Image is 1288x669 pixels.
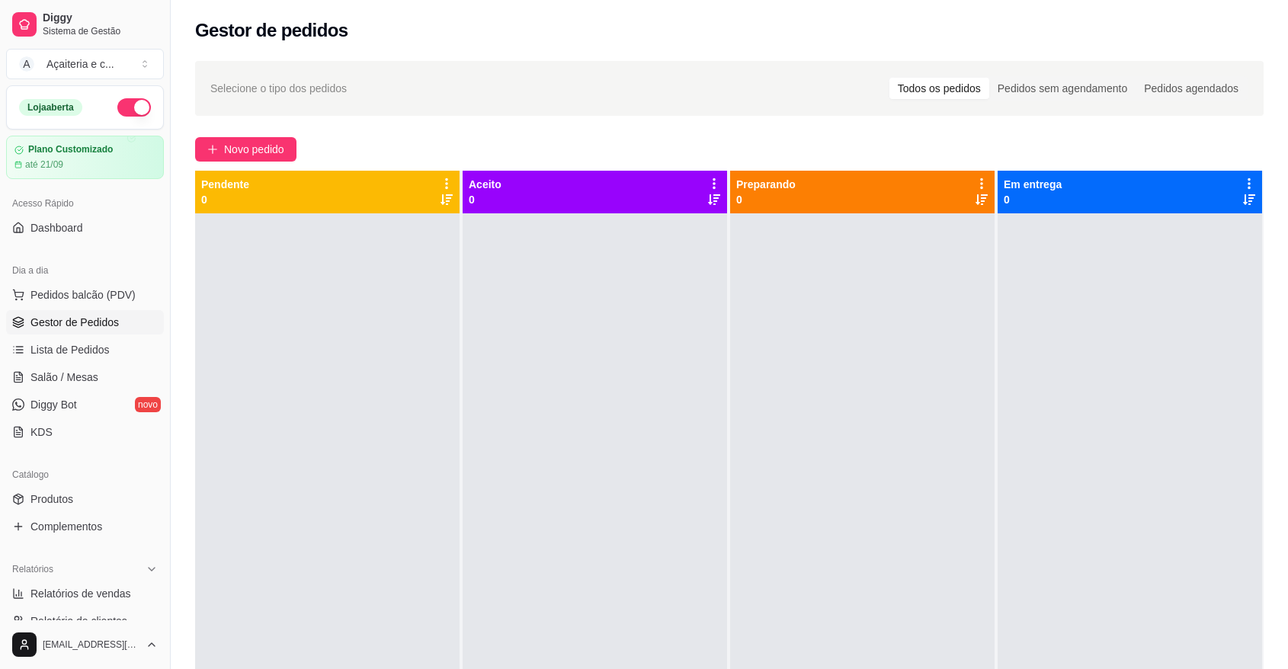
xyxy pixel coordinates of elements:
[6,420,164,444] a: KDS
[210,80,347,97] span: Selecione o tipo dos pedidos
[30,519,102,534] span: Complementos
[30,342,110,357] span: Lista de Pedidos
[30,613,127,629] span: Relatório de clientes
[30,287,136,302] span: Pedidos balcão (PDV)
[195,18,348,43] h2: Gestor de pedidos
[30,586,131,601] span: Relatórios de vendas
[469,192,501,207] p: 0
[224,141,284,158] span: Novo pedido
[30,220,83,235] span: Dashboard
[30,315,119,330] span: Gestor de Pedidos
[6,6,164,43] a: DiggySistema de Gestão
[6,626,164,663] button: [EMAIL_ADDRESS][DOMAIN_NAME]
[1136,78,1247,99] div: Pedidos agendados
[30,370,98,385] span: Salão / Mesas
[6,365,164,389] a: Salão / Mesas
[6,514,164,539] a: Complementos
[30,491,73,507] span: Produtos
[6,338,164,362] a: Lista de Pedidos
[889,78,989,99] div: Todos os pedidos
[6,49,164,79] button: Select a team
[28,144,113,155] article: Plano Customizado
[6,258,164,283] div: Dia a dia
[736,177,796,192] p: Preparando
[117,98,151,117] button: Alterar Status
[6,463,164,487] div: Catálogo
[30,397,77,412] span: Diggy Bot
[6,581,164,606] a: Relatórios de vendas
[989,78,1136,99] div: Pedidos sem agendamento
[201,177,249,192] p: Pendente
[19,56,34,72] span: A
[46,56,114,72] div: Açaiteria e c ...
[207,144,218,155] span: plus
[6,191,164,216] div: Acesso Rápido
[30,424,53,440] span: KDS
[25,158,63,171] article: até 21/09
[6,136,164,179] a: Plano Customizadoaté 21/09
[6,310,164,334] a: Gestor de Pedidos
[6,609,164,633] a: Relatório de clientes
[43,639,139,651] span: [EMAIL_ADDRESS][DOMAIN_NAME]
[19,99,82,116] div: Loja aberta
[6,283,164,307] button: Pedidos balcão (PDV)
[12,563,53,575] span: Relatórios
[6,216,164,240] a: Dashboard
[43,25,158,37] span: Sistema de Gestão
[1004,177,1062,192] p: Em entrega
[201,192,249,207] p: 0
[1004,192,1062,207] p: 0
[195,137,296,162] button: Novo pedido
[469,177,501,192] p: Aceito
[736,192,796,207] p: 0
[6,487,164,511] a: Produtos
[43,11,158,25] span: Diggy
[6,392,164,417] a: Diggy Botnovo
